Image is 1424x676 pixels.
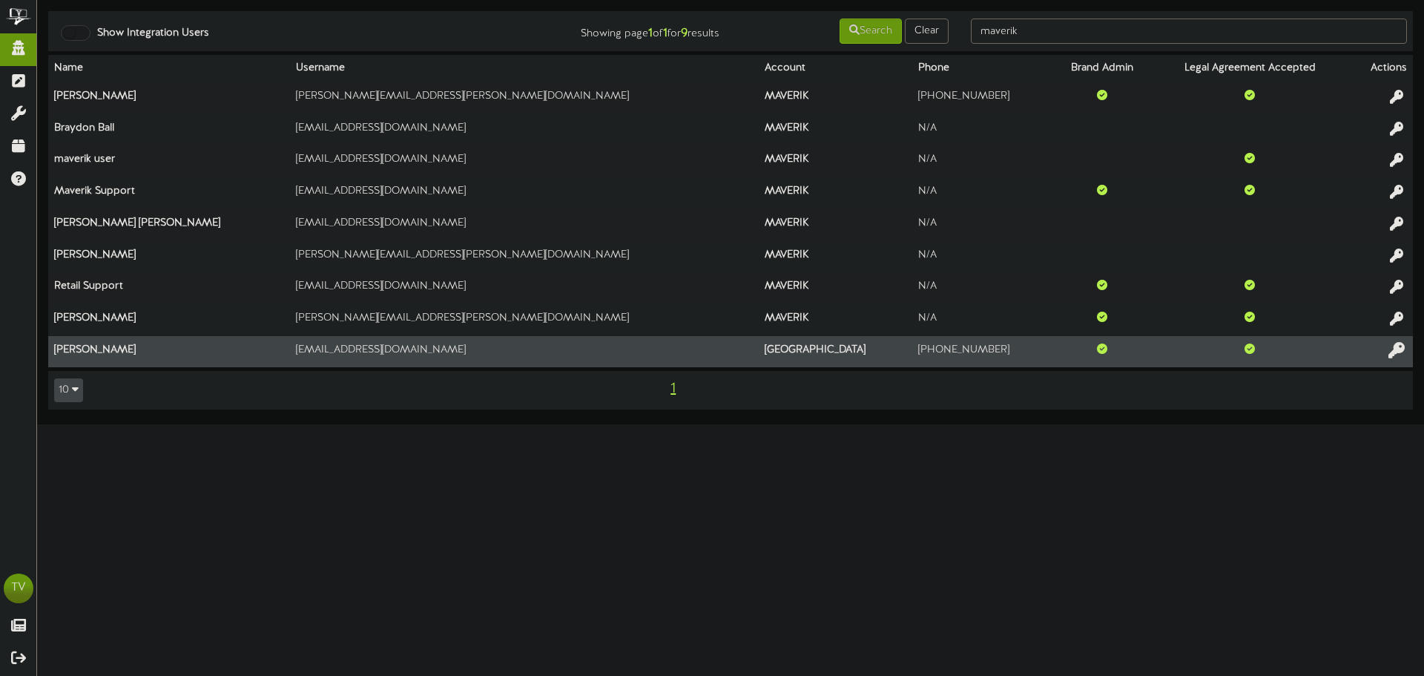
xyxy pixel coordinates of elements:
[759,178,912,210] th: MAVERIK
[48,178,290,210] th: Maverik Support
[759,55,912,82] th: Account
[912,209,1052,241] td: N/A
[759,241,912,273] th: MAVERIK
[290,336,759,367] td: [EMAIL_ADDRESS][DOMAIN_NAME]
[290,209,759,241] td: [EMAIL_ADDRESS][DOMAIN_NAME]
[971,19,1407,44] input: -- Search --
[290,114,759,146] td: [EMAIL_ADDRESS][DOMAIN_NAME]
[290,82,759,114] td: [PERSON_NAME][EMAIL_ADDRESS][PERSON_NAME][DOMAIN_NAME]
[912,336,1052,367] td: [PHONE_NUMBER]
[290,241,759,273] td: [PERSON_NAME][EMAIL_ADDRESS][PERSON_NAME][DOMAIN_NAME]
[48,336,290,367] th: [PERSON_NAME]
[912,114,1052,146] td: N/A
[912,55,1052,82] th: Phone
[759,209,912,241] th: MAVERIK
[290,304,759,336] td: [PERSON_NAME][EMAIL_ADDRESS][PERSON_NAME][DOMAIN_NAME]
[759,114,912,146] th: MAVERIK
[48,114,290,146] th: Braydon Ball
[48,55,290,82] th: Name
[48,273,290,305] th: Retail Support
[48,304,290,336] th: [PERSON_NAME]
[759,273,912,305] th: MAVERIK
[48,241,290,273] th: [PERSON_NAME]
[759,82,912,114] th: MAVERIK
[290,273,759,305] td: [EMAIL_ADDRESS][DOMAIN_NAME]
[290,55,759,82] th: Username
[840,19,902,44] button: Search
[501,17,731,42] div: Showing page of for results
[681,27,688,40] strong: 9
[663,27,667,40] strong: 1
[48,209,290,241] th: [PERSON_NAME] [PERSON_NAME]
[290,178,759,210] td: [EMAIL_ADDRESS][DOMAIN_NAME]
[912,273,1052,305] td: N/A
[1348,55,1413,82] th: Actions
[648,27,653,40] strong: 1
[912,304,1052,336] td: N/A
[759,336,912,367] th: [GEOGRAPHIC_DATA]
[912,146,1052,178] td: N/A
[912,241,1052,273] td: N/A
[912,178,1052,210] td: N/A
[48,146,290,178] th: maverik user
[4,574,33,603] div: TV
[1153,55,1347,82] th: Legal Agreement Accepted
[905,19,949,44] button: Clear
[54,378,83,402] button: 10
[759,304,912,336] th: MAVERIK
[48,82,290,114] th: [PERSON_NAME]
[912,82,1052,114] td: [PHONE_NUMBER]
[290,146,759,178] td: [EMAIL_ADDRESS][DOMAIN_NAME]
[667,381,679,397] span: 1
[86,26,209,41] label: Show Integration Users
[1052,55,1153,82] th: Brand Admin
[759,146,912,178] th: MAVERIK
